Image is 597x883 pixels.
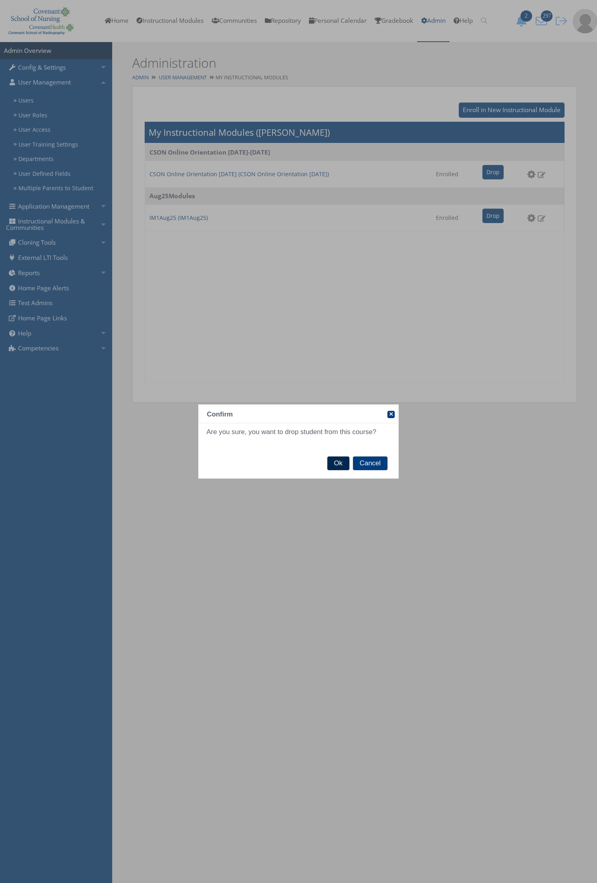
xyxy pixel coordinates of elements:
span: Cancel [353,457,387,470]
button: Ok [327,456,350,471]
span: Confirm [207,409,372,419]
button: close [387,410,395,418]
div: Are you sure, you want to drop student from this course? [200,423,397,447]
span: Ok [327,457,349,470]
button: Cancel [353,456,388,471]
span: close [388,411,394,425]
